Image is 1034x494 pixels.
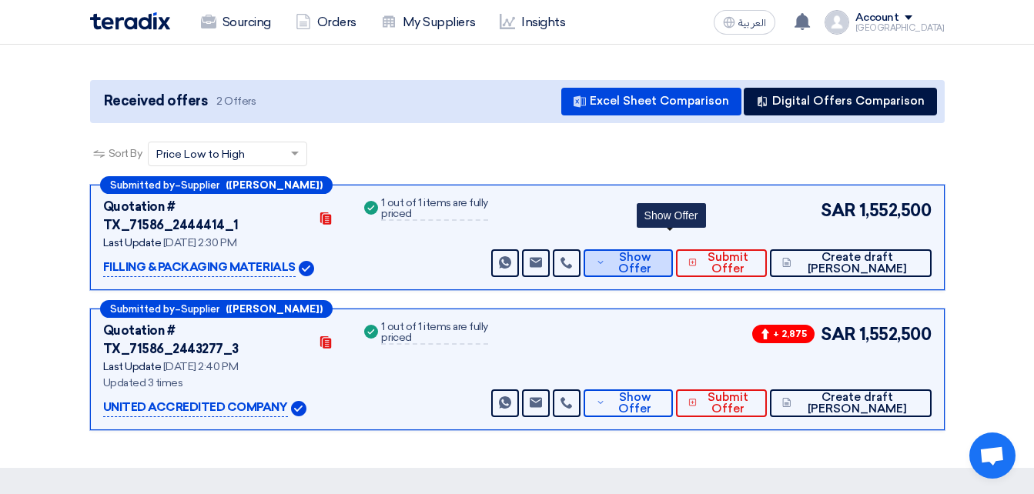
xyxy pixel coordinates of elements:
button: Digital Offers Comparison [744,88,937,115]
button: Show Offer [584,389,672,417]
button: Submit Offer [676,249,768,277]
span: 1,552,500 [859,198,932,223]
div: – [100,300,333,318]
img: Verified Account [291,401,306,416]
a: Orders [283,5,369,39]
span: [DATE] 2:30 PM [163,236,236,249]
span: 1,552,500 [859,322,932,347]
span: Submitted by [110,180,175,190]
a: My Suppliers [369,5,487,39]
p: FILLING & PACKAGING MATERIALS [103,259,296,277]
b: ([PERSON_NAME]) [226,180,323,190]
span: Submitted by [110,304,175,314]
div: – [100,176,333,194]
span: SAR [821,198,856,223]
span: + 2,875 [752,325,815,343]
div: Quotation # TX_71586_2444414_1 [103,198,310,235]
button: Create draft [PERSON_NAME] [770,249,931,277]
span: Last Update [103,236,162,249]
img: Verified Account [299,261,314,276]
span: SAR [821,322,856,347]
a: Sourcing [189,5,283,39]
div: [GEOGRAPHIC_DATA] [855,24,945,32]
span: Received offers [104,91,208,112]
button: Submit Offer [676,389,768,417]
b: ([PERSON_NAME]) [226,304,323,314]
div: Open chat [969,432,1016,479]
img: profile_test.png [825,10,849,35]
span: Create draft [PERSON_NAME] [795,392,919,415]
span: 2 Offers [216,94,256,108]
img: Teradix logo [90,12,170,30]
span: Supplier [181,304,219,314]
span: Sort By [109,145,142,162]
span: العربية [738,18,766,28]
button: العربية [714,10,775,35]
span: Create draft [PERSON_NAME] [795,252,919,275]
div: Updated 3 times [103,375,343,391]
span: Submit Offer [701,392,755,415]
span: Last Update [103,360,162,373]
button: Excel Sheet Comparison [561,88,741,115]
span: [DATE] 2:40 PM [163,360,238,373]
div: 1 out of 1 items are fully priced [381,198,488,221]
div: Show Offer [637,203,706,228]
span: Submit Offer [701,252,755,275]
button: Show Offer [584,249,672,277]
span: Show Offer [609,252,660,275]
div: Quotation # TX_71586_2443277_3 [103,322,310,359]
div: Account [855,12,899,25]
div: 1 out of 1 items are fully priced [381,322,488,345]
p: UNITED ACCREDITED COMPANY [103,399,288,417]
a: Insights [487,5,577,39]
span: Supplier [181,180,219,190]
span: Price Low to High [156,146,245,162]
span: Show Offer [609,392,660,415]
button: Create draft [PERSON_NAME] [770,389,931,417]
